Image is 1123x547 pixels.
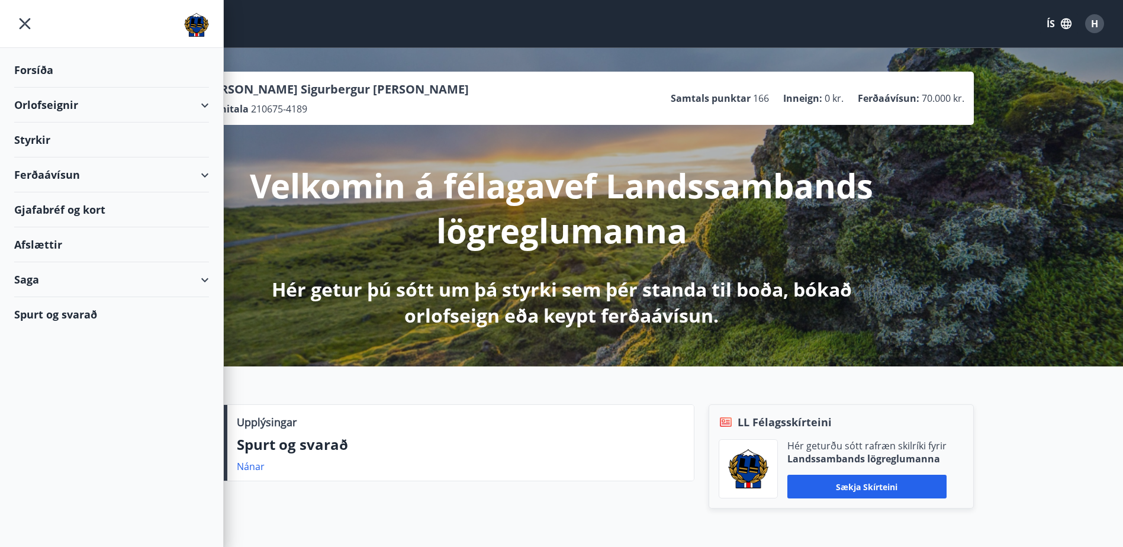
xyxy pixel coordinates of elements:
[787,475,947,498] button: Sækja skírteini
[753,92,769,105] span: 166
[738,414,832,430] span: LL Félagsskírteini
[14,13,36,34] button: menu
[237,435,684,455] p: Spurt og svarað
[783,92,822,105] p: Inneign :
[922,92,964,105] span: 70.000 kr.
[249,163,874,253] p: Velkomin á félagavef Landssambands lögreglumanna
[728,449,768,488] img: 1cqKbADZNYZ4wXUG0EC2JmCwhQh0Y6EN22Kw4FTY.png
[1080,9,1109,38] button: H
[14,262,209,297] div: Saga
[184,13,209,37] img: union_logo
[14,192,209,227] div: Gjafabréf og kort
[14,123,209,157] div: Styrkir
[14,227,209,262] div: Afslættir
[14,88,209,123] div: Orlofseignir
[1040,13,1078,34] button: ÍS
[202,102,249,115] p: Kennitala
[671,92,751,105] p: Samtals punktar
[787,439,947,452] p: Hér geturðu sótt rafræn skilríki fyrir
[787,452,947,465] p: Landssambands lögreglumanna
[202,81,469,98] p: [PERSON_NAME] Sigurbergur [PERSON_NAME]
[237,414,297,430] p: Upplýsingar
[237,460,265,473] a: Nánar
[14,53,209,88] div: Forsíða
[1091,17,1098,30] span: H
[14,157,209,192] div: Ferðaávísun
[251,102,307,115] span: 210675-4189
[14,297,209,332] div: Spurt og svarað
[825,92,844,105] span: 0 kr.
[249,276,874,329] p: Hér getur þú sótt um þá styrki sem þér standa til boða, bókað orlofseign eða keypt ferðaávísun.
[858,92,919,105] p: Ferðaávísun :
